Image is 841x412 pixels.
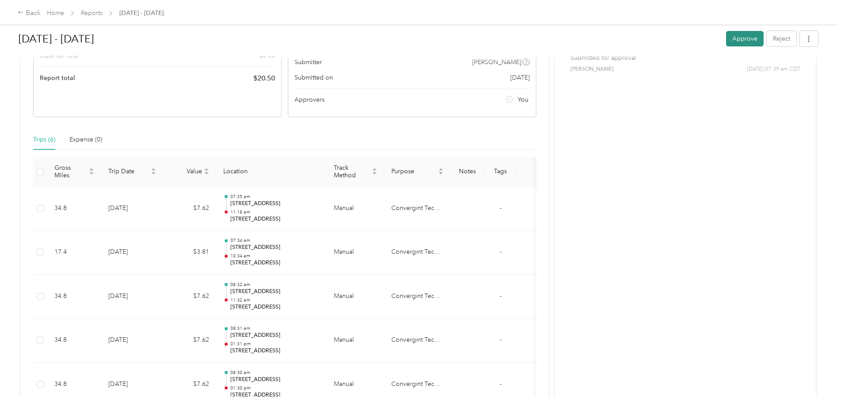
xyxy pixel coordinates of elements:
[119,8,164,18] span: [DATE] - [DATE]
[163,275,216,319] td: $7.62
[170,168,202,175] span: Value
[230,215,320,223] p: [STREET_ADDRESS]
[384,318,451,362] td: Convergint Technologies
[230,370,320,376] p: 08:30 am
[47,275,101,319] td: 34.8
[767,31,796,46] button: Reject
[500,292,501,300] span: -
[500,248,501,256] span: -
[384,275,451,319] td: Convergint Technologies
[204,171,209,176] span: caret-down
[253,73,275,84] span: $ 20.50
[163,318,216,362] td: $7.62
[47,318,101,362] td: 34.8
[327,230,384,275] td: Manual
[230,376,320,384] p: [STREET_ADDRESS]
[384,187,451,231] td: Convergint Technologies
[40,73,75,83] span: Report total
[230,341,320,347] p: 01:31 pm
[204,167,209,172] span: caret-up
[334,164,370,179] span: Track Method
[151,167,156,172] span: caret-up
[230,325,320,332] p: 08:31 am
[230,385,320,391] p: 01:30 pm
[438,171,443,176] span: caret-down
[384,157,451,187] th: Purpose
[747,65,800,73] span: [DATE] 07:39 am CDT
[510,73,530,82] span: [DATE]
[19,28,720,50] h1: Sep 1 - 30, 2025
[327,187,384,231] td: Manual
[372,167,377,172] span: caret-up
[101,230,163,275] td: [DATE]
[47,187,101,231] td: 34.8
[47,230,101,275] td: 17.4
[438,167,443,172] span: caret-up
[108,168,149,175] span: Trip Date
[101,318,163,362] td: [DATE]
[54,164,87,179] span: Gross Miles
[230,282,320,288] p: 08:32 am
[81,9,103,17] a: Reports
[47,157,101,187] th: Gross Miles
[230,297,320,303] p: 11:32 am
[230,209,320,215] p: 11:18 am
[294,95,325,104] span: Approvers
[518,95,528,104] span: You
[451,157,484,187] th: Notes
[47,9,64,17] a: Home
[500,380,501,388] span: -
[484,157,517,187] th: Tags
[230,303,320,311] p: [STREET_ADDRESS]
[230,244,320,252] p: [STREET_ADDRESS]
[163,230,216,275] td: $3.81
[230,237,320,244] p: 07:34 am
[230,347,320,355] p: [STREET_ADDRESS]
[89,167,94,172] span: caret-up
[372,171,377,176] span: caret-down
[33,135,55,145] div: Trips (6)
[230,194,320,200] p: 07:35 am
[570,65,614,73] span: [PERSON_NAME]
[101,275,163,319] td: [DATE]
[230,332,320,340] p: [STREET_ADDRESS]
[384,362,451,407] td: Convergint Technologies
[47,362,101,407] td: 34.8
[230,259,320,267] p: [STREET_ADDRESS]
[230,391,320,399] p: [STREET_ADDRESS]
[230,253,320,259] p: 10:34 am
[500,336,501,343] span: -
[327,275,384,319] td: Manual
[384,230,451,275] td: Convergint Technologies
[163,157,216,187] th: Value
[230,288,320,296] p: [STREET_ADDRESS]
[89,171,94,176] span: caret-down
[500,204,501,212] span: -
[327,318,384,362] td: Manual
[791,362,841,412] iframe: Everlance-gr Chat Button Frame
[18,8,41,19] div: Back
[230,200,320,208] p: [STREET_ADDRESS]
[391,168,436,175] span: Purpose
[294,73,333,82] span: Submitted on
[101,157,163,187] th: Trip Date
[101,362,163,407] td: [DATE]
[101,187,163,231] td: [DATE]
[163,362,216,407] td: $7.62
[726,31,764,46] button: Approve
[69,135,102,145] div: Expense (0)
[327,157,384,187] th: Track Method
[327,362,384,407] td: Manual
[151,171,156,176] span: caret-down
[163,187,216,231] td: $7.62
[216,157,327,187] th: Location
